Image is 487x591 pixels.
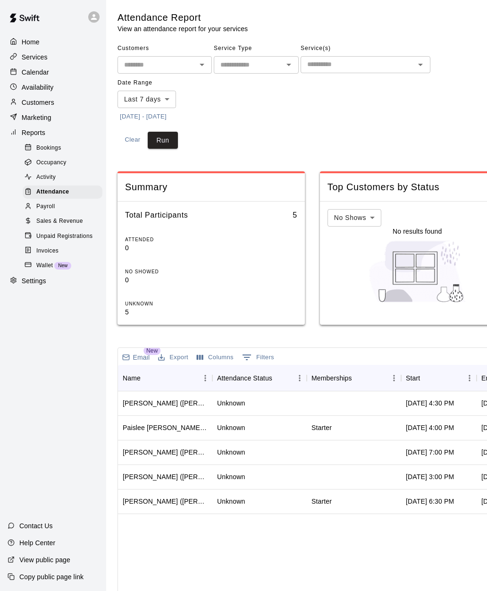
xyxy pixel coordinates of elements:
img: Nothing to see here [364,236,470,307]
span: Date Range [118,76,200,91]
a: Invoices [23,244,106,258]
button: Email [120,351,152,364]
p: View an attendance report for your services [118,24,248,34]
button: Sort [420,371,433,385]
div: Start [401,365,477,391]
div: Marketing [8,110,99,125]
p: Services [22,52,48,62]
a: Home [8,35,99,49]
a: Payroll [23,200,106,214]
div: Unknown [217,472,245,481]
p: Home [22,37,40,47]
span: New [143,346,160,355]
button: Menu [387,371,401,385]
a: Occupancy [23,155,106,170]
button: Menu [198,371,212,385]
button: Open [282,58,295,71]
span: Attendance [36,187,69,197]
p: Email [133,353,150,362]
span: Unpaid Registrations [36,232,92,241]
div: Payroll [23,200,102,213]
button: Select columns [194,350,236,365]
div: Attendance [23,186,102,199]
a: Activity [23,170,106,185]
button: Open [195,58,209,71]
a: Services [8,50,99,64]
div: Start [406,365,420,391]
div: Occupancy [23,156,102,169]
a: Availability [8,80,99,94]
span: Occupancy [36,158,67,168]
p: Contact Us [19,521,53,531]
button: Sort [272,371,285,385]
button: Export [156,350,191,365]
div: Settings [8,274,99,288]
a: Calendar [8,65,99,79]
p: 0 [125,275,219,285]
p: NO SHOWED [125,268,219,275]
div: Attendance Status [217,365,272,391]
div: Unknown [217,398,245,408]
a: Reports [8,126,99,140]
p: View public page [19,555,70,565]
button: Open [414,58,427,71]
a: Customers [8,95,99,110]
p: 5 [125,307,219,317]
div: Activity [23,171,102,184]
div: No Shows [327,209,381,227]
div: Unpaid Registrations [23,230,102,243]
div: Oct 13, 2025 at 3:00 PM [406,472,454,481]
div: Unknown [217,497,245,506]
p: UNKNOWN [125,300,219,307]
div: Invoices [23,245,102,258]
span: Activity [36,173,56,182]
p: Settings [22,276,46,286]
p: Customers [22,98,54,107]
div: Oct 13, 2025 at 7:00 PM [406,447,454,457]
p: Reports [22,128,45,137]
h6: Total Participants [125,209,188,221]
p: 0 [125,243,219,253]
div: Last 7 days [118,91,176,108]
span: Payroll [36,202,55,211]
p: Copy public page link [19,572,84,582]
div: Memberships [307,365,401,391]
div: WalletNew [23,259,102,272]
button: Menu [293,371,307,385]
p: Help Center [19,538,55,548]
div: Name [123,365,141,391]
button: [DATE] - [DATE] [118,110,169,124]
h6: 5 [293,209,297,221]
h5: Attendance Report [118,11,248,24]
button: Sort [352,371,365,385]
div: Memberships [311,365,352,391]
div: Bookings [23,142,102,155]
div: Harper Hugen (Alek Hugen) [123,497,208,506]
div: Oct 13, 2025 at 4:30 PM [406,398,454,408]
div: Attendance Status [212,365,307,391]
button: Menu [462,371,477,385]
button: Sort [141,371,154,385]
div: Oct 13, 2025 at 4:00 PM [406,423,454,432]
p: Calendar [22,68,49,77]
span: Service Type [214,41,299,56]
p: Availability [22,83,54,92]
button: Clear [118,132,148,149]
span: Wallet [36,261,53,270]
span: Summary [125,181,297,194]
button: Show filters [240,350,277,365]
span: Sales & Revenue [36,217,83,226]
div: Unknown [217,423,245,432]
a: Bookings [23,141,106,155]
div: Unknown [217,447,245,457]
div: Aubrey Fisher (Mitch McClain) [123,472,208,481]
div: Brady Hill (Rick Hill) [123,398,208,408]
div: Sales & Revenue [23,215,102,228]
div: Starter [311,423,332,432]
div: Name [118,365,212,391]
